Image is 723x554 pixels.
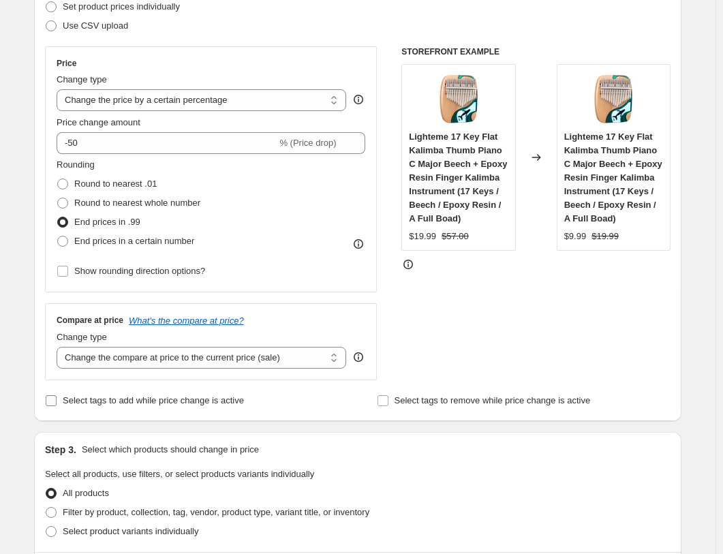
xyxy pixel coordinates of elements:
[352,93,365,106] div: help
[82,443,259,457] p: Select which products should change in price
[401,46,671,57] h6: STOREFRONT EXAMPLE
[395,395,591,405] span: Select tags to remove while price change is active
[57,159,95,170] span: Rounding
[74,236,194,246] span: End prices in a certain number
[63,488,109,498] span: All products
[431,72,486,126] img: HLURU_17KeyKalimbaThumbPiano_CMajorBeech_EpoxyResinSingleBoardArcChamferingCToneFingerKalimbaInst...
[74,266,205,276] span: Show rounding direction options?
[57,332,107,342] span: Change type
[74,198,200,208] span: Round to nearest whole number
[409,132,507,224] span: Lighteme 17 Key Flat Kalimba Thumb Piano C Major Beech + Epoxy Resin Finger Kalimba Instrument (1...
[74,217,140,227] span: End prices in .99
[591,231,619,241] span: $19.99
[442,231,469,241] span: $57.00
[63,526,198,536] span: Select product variants individually
[586,72,641,126] img: HLURU_17KeyKalimbaThumbPiano_CMajorBeech_EpoxyResinSingleBoardArcChamferingCToneFingerKalimbaInst...
[57,58,76,69] h3: Price
[409,231,436,241] span: $19.99
[57,117,140,127] span: Price change amount
[63,507,369,517] span: Filter by product, collection, tag, vendor, product type, variant title, or inventory
[57,315,123,326] h3: Compare at price
[63,1,180,12] span: Set product prices individually
[564,231,587,241] span: $9.99
[63,20,128,31] span: Use CSV upload
[129,316,244,326] button: What's the compare at price?
[45,443,76,457] h2: Step 3.
[63,395,244,405] span: Select tags to add while price change is active
[45,469,314,479] span: Select all products, use filters, or select products variants individually
[74,179,157,189] span: Round to nearest .01
[564,132,662,224] span: Lighteme 17 Key Flat Kalimba Thumb Piano C Major Beech + Epoxy Resin Finger Kalimba Instrument (1...
[57,74,107,84] span: Change type
[57,132,277,154] input: -15
[352,350,365,364] div: help
[279,138,336,148] span: % (Price drop)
